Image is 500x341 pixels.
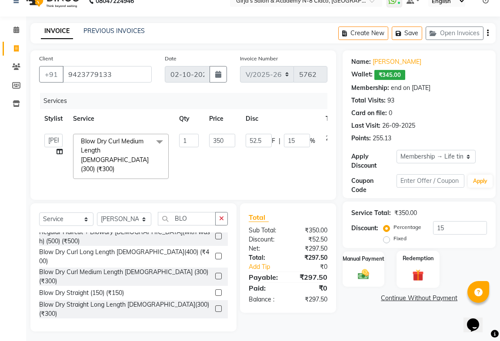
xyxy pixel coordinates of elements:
button: +91 [39,66,63,83]
div: Balance : [242,295,288,304]
a: Add Tip [242,262,296,271]
span: Blow Dry Curl Medium Length [DEMOGRAPHIC_DATA] (300) (₹300) [81,137,149,173]
button: Save [392,26,422,40]
label: Manual Payment [343,255,384,263]
div: Coupon Code [351,176,397,195]
div: ₹350.00 [394,209,417,218]
div: Paid: [242,283,288,293]
div: Discount: [351,224,378,233]
div: Apply Discount [351,152,397,170]
div: Last Visit: [351,121,380,130]
div: Net: [242,244,288,253]
div: Points: [351,134,371,143]
input: Enter Offer / Coupon Code [397,174,464,188]
th: Disc [240,109,320,129]
div: 0 [389,109,392,118]
label: Date [165,55,177,63]
div: ₹297.50 [288,295,334,304]
label: Client [39,55,53,63]
input: Search or Scan [158,212,216,225]
div: Discount: [242,235,288,244]
div: Total Visits: [351,96,386,105]
div: ₹52.50 [288,235,334,244]
div: Services [40,93,334,109]
div: Payable: [242,272,288,282]
div: 93 [387,96,394,105]
span: | [279,136,280,146]
button: Apply [468,175,493,188]
label: Percentage [393,223,421,231]
th: Price [204,109,240,129]
button: Open Invoices [426,26,483,40]
div: Membership: [351,83,389,93]
th: Total [320,109,346,129]
div: 255.13 [373,134,391,143]
img: _cash.svg [354,268,373,281]
button: Create New [338,26,388,40]
a: INVOICE [41,23,73,39]
img: _gift.svg [409,268,427,282]
div: Wallet: [351,70,373,80]
div: ₹350.00 [288,226,334,235]
a: Continue Without Payment [344,294,494,303]
span: % [310,136,315,146]
iframe: chat widget [463,306,491,332]
label: Fixed [393,235,407,242]
th: Service [68,109,174,129]
div: ₹0 [288,283,334,293]
div: 26-09-2025 [382,121,415,130]
div: ₹0 [296,262,334,271]
a: x [114,165,118,173]
input: Search by Name/Mobile/Email/Code [63,66,152,83]
div: Regular Haircut + Blowdry [DEMOGRAPHIC_DATA](with wash) (500) (₹500) [39,228,212,246]
th: Qty [174,109,204,129]
a: PREVIOUS INVOICES [83,27,145,35]
div: ₹297.50 [288,253,334,262]
div: Blow Dry Straight (150) (₹150) [39,288,124,298]
th: Stylist [39,109,68,129]
div: ₹297.50 [288,272,334,282]
div: Sub Total: [242,226,288,235]
div: Service Total: [351,209,391,218]
span: Total [249,213,269,222]
span: F [272,136,275,146]
label: Redemption [403,254,434,262]
span: ₹345.00 [374,70,405,80]
div: Blow Dry Curl Long Length [DEMOGRAPHIC_DATA](400) (₹400) [39,248,212,266]
div: Card on file: [351,109,387,118]
label: Invoice Number [240,55,278,63]
span: 297.5 [326,134,341,142]
div: Blow Dry Curl Medium Length [DEMOGRAPHIC_DATA] (300) (₹300) [39,268,212,286]
div: Blow Dry Straight Long Length [DEMOGRAPHIC_DATA](300) (₹300) [39,300,212,318]
div: Total: [242,253,288,262]
a: [PERSON_NAME] [373,57,421,66]
div: ₹297.50 [288,244,334,253]
div: Name: [351,57,371,66]
div: end on [DATE] [391,83,430,93]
